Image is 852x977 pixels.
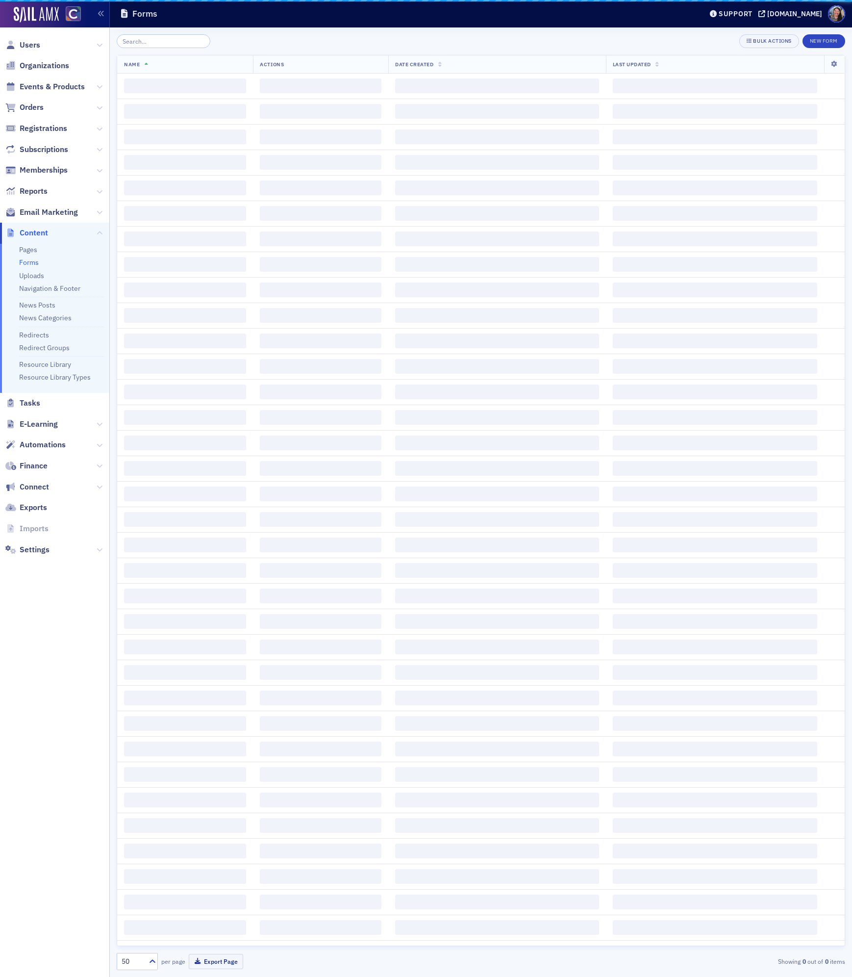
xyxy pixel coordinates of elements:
[124,742,246,756] span: ‌
[260,206,381,221] span: ‌
[260,716,381,731] span: ‌
[124,818,246,833] span: ‌
[613,487,817,501] span: ‌
[613,512,817,527] span: ‌
[802,36,845,45] a: New Form
[613,589,817,603] span: ‌
[20,439,66,450] span: Automations
[5,165,68,176] a: Memberships
[5,186,48,197] a: Reports
[260,487,381,501] span: ‌
[20,419,58,430] span: E-Learning
[395,665,599,680] span: ‌
[20,40,40,51] span: Users
[395,920,599,935] span: ‌
[260,410,381,425] span: ‌
[66,6,81,22] img: SailAMX
[124,589,246,603] span: ‌
[161,957,185,966] label: per page
[260,818,381,833] span: ‌
[613,257,817,272] span: ‌
[19,331,49,339] a: Redirects
[20,207,78,218] span: Email Marketing
[613,334,817,348] span: ‌
[613,155,817,170] span: ‌
[19,271,44,280] a: Uploads
[395,283,599,297] span: ‌
[395,716,599,731] span: ‌
[395,104,599,119] span: ‌
[395,538,599,552] span: ‌
[5,502,47,513] a: Exports
[5,544,50,555] a: Settings
[395,461,599,476] span: ‌
[613,231,817,246] span: ‌
[124,614,246,629] span: ‌
[124,104,246,119] span: ‌
[395,869,599,884] span: ‌
[395,410,599,425] span: ‌
[124,231,246,246] span: ‌
[260,563,381,578] span: ‌
[260,180,381,195] span: ‌
[5,228,48,238] a: Content
[14,7,59,23] a: SailAMX
[613,614,817,629] span: ‌
[260,104,381,119] span: ‌
[260,155,381,170] span: ‌
[124,385,246,399] span: ‌
[260,61,284,68] span: Actions
[124,691,246,705] span: ‌
[613,640,817,654] span: ‌
[124,640,246,654] span: ‌
[124,410,246,425] span: ‌
[124,334,246,348] span: ‌
[395,614,599,629] span: ‌
[5,102,44,113] a: Orders
[395,436,599,450] span: ‌
[124,180,246,195] span: ‌
[613,436,817,450] span: ‌
[5,144,68,155] a: Subscriptions
[124,512,246,527] span: ‌
[260,283,381,297] span: ‌
[124,844,246,858] span: ‌
[19,284,80,293] a: Navigation & Footer
[260,614,381,629] span: ‌
[613,538,817,552] span: ‌
[395,206,599,221] span: ‌
[395,844,599,858] span: ‌
[124,793,246,807] span: ‌
[613,206,817,221] span: ‌
[823,957,830,966] strong: 0
[395,512,599,527] span: ‌
[260,436,381,450] span: ‌
[613,129,817,144] span: ‌
[613,742,817,756] span: ‌
[260,742,381,756] span: ‌
[613,308,817,323] span: ‌
[5,482,49,492] a: Connect
[613,563,817,578] span: ‌
[124,895,246,909] span: ‌
[5,60,69,71] a: Organizations
[20,60,69,71] span: Organizations
[395,231,599,246] span: ‌
[20,102,44,113] span: Orders
[124,359,246,374] span: ‌
[260,334,381,348] span: ‌
[395,487,599,501] span: ‌
[260,767,381,782] span: ‌
[260,589,381,603] span: ‌
[613,180,817,195] span: ‌
[124,436,246,450] span: ‌
[613,818,817,833] span: ‌
[20,123,67,134] span: Registrations
[5,461,48,471] a: Finance
[19,245,37,254] a: Pages
[395,895,599,909] span: ‌
[613,767,817,782] span: ‌
[132,8,157,20] h1: Forms
[613,61,651,68] span: Last Updated
[613,283,817,297] span: ‌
